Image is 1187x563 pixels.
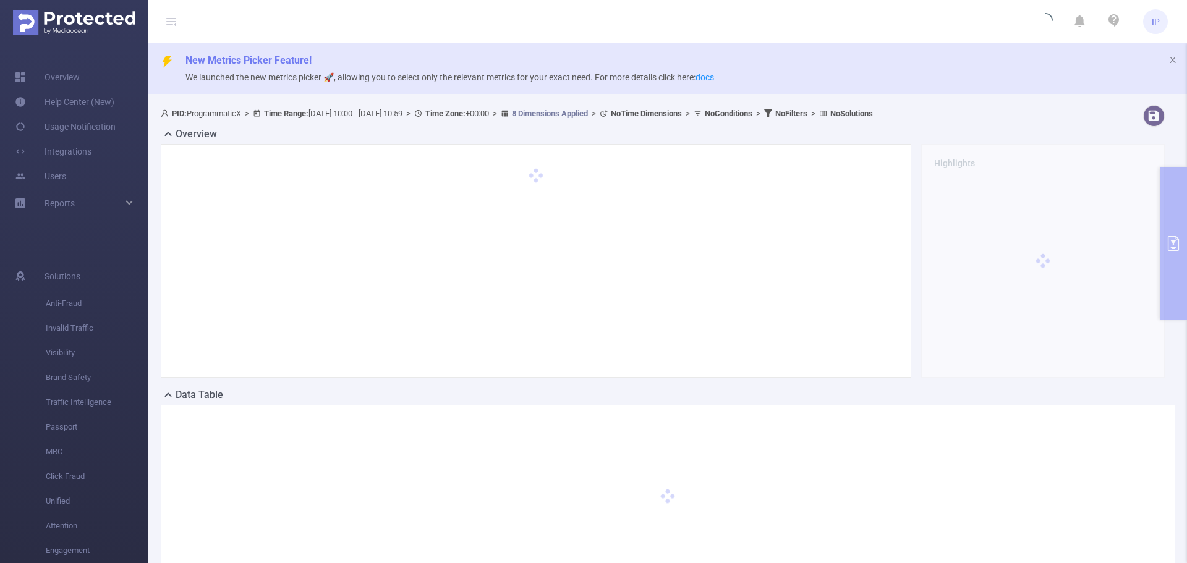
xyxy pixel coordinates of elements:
h2: Data Table [176,387,223,402]
span: ProgrammaticX [DATE] 10:00 - [DATE] 10:59 +00:00 [161,109,873,118]
span: Click Fraud [46,464,148,489]
span: Attention [46,514,148,538]
span: MRC [46,439,148,464]
b: Time Range: [264,109,308,118]
span: New Metrics Picker Feature! [185,54,312,66]
a: docs [696,72,714,82]
i: icon: thunderbolt [161,56,173,68]
span: Solutions [45,264,80,289]
i: icon: user [161,109,172,117]
span: Reports [45,198,75,208]
span: > [588,109,600,118]
span: Engagement [46,538,148,563]
span: Traffic Intelligence [46,390,148,415]
b: Time Zone: [425,109,466,118]
span: > [682,109,694,118]
span: Passport [46,415,148,439]
b: No Conditions [705,109,752,118]
a: Users [15,164,66,188]
a: Help Center (New) [15,90,114,114]
span: > [489,109,501,118]
b: No Time Dimensions [611,109,682,118]
img: Protected Media [13,10,135,35]
h2: Overview [176,127,217,142]
a: Integrations [15,139,91,164]
a: Overview [15,65,80,90]
span: Anti-Fraud [46,291,148,316]
span: Invalid Traffic [46,316,148,341]
span: > [752,109,764,118]
i: icon: close [1168,56,1177,64]
span: > [402,109,414,118]
span: Brand Safety [46,365,148,390]
button: icon: close [1168,53,1177,67]
span: Unified [46,489,148,514]
span: > [241,109,253,118]
span: > [807,109,819,118]
span: IP [1152,9,1160,34]
a: Usage Notification [15,114,116,139]
span: We launched the new metrics picker 🚀, allowing you to select only the relevant metrics for your e... [185,72,714,82]
b: No Filters [775,109,807,118]
i: icon: loading [1038,13,1053,30]
a: Reports [45,191,75,216]
b: PID: [172,109,187,118]
b: No Solutions [830,109,873,118]
span: Visibility [46,341,148,365]
u: 8 Dimensions Applied [512,109,588,118]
